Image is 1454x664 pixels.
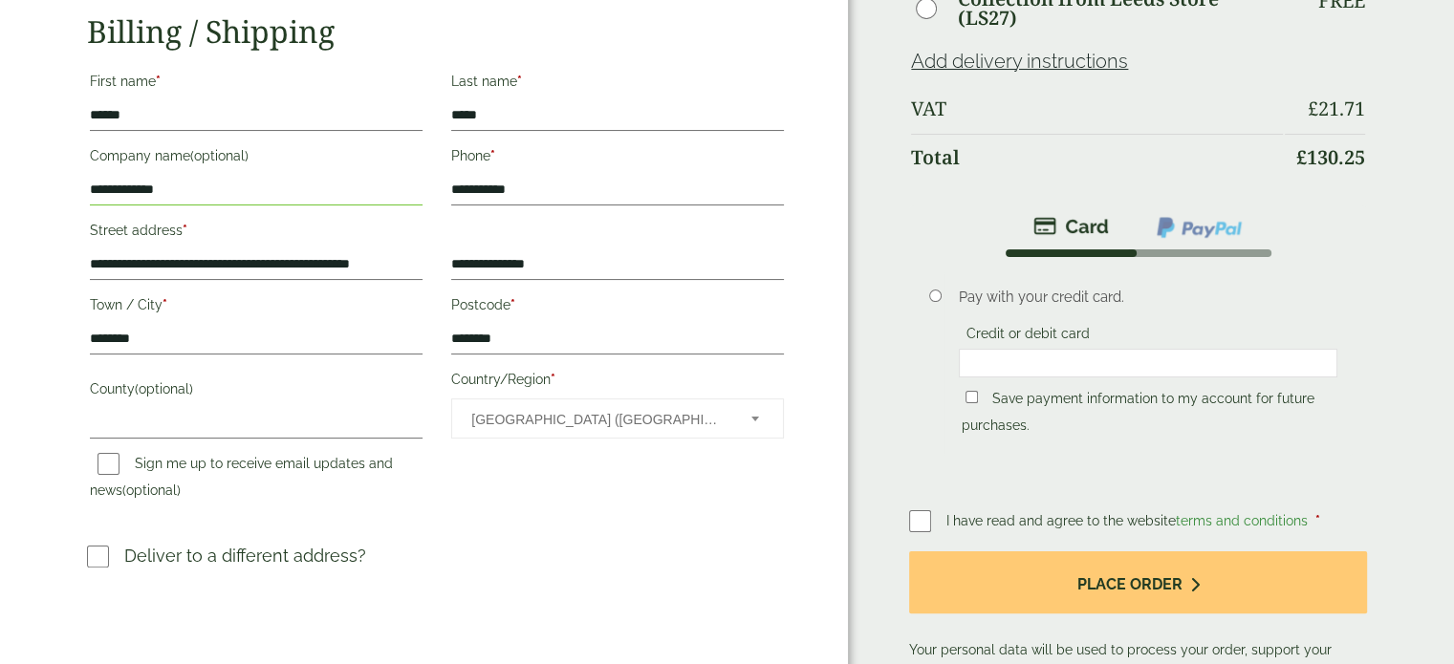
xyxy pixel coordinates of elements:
img: stripe.png [1033,215,1109,238]
bdi: 130.25 [1296,144,1365,170]
abbr: required [517,74,522,89]
abbr: required [490,148,495,163]
label: Country/Region [451,366,784,398]
img: ppcp-gateway.png [1155,215,1244,240]
label: County [90,375,423,408]
bdi: 21.71 [1308,96,1365,121]
label: Last name [451,68,784,100]
label: First name [90,68,423,100]
label: Credit or debit card [959,326,1097,347]
abbr: required [183,223,187,238]
abbr: required [551,372,555,387]
span: (optional) [135,381,193,396]
label: Phone [451,142,784,175]
abbr: required [156,74,161,89]
span: £ [1296,144,1307,170]
span: United Kingdom (UK) [471,399,726,439]
label: Sign me up to receive email updates and news [90,456,393,503]
span: £ [1308,96,1318,121]
label: Save payment information to my account for future purchases. [962,391,1314,439]
span: Country/Region [451,398,784,439]
label: Postcode [451,291,784,324]
label: Company name [90,142,423,175]
button: Place order [909,551,1367,613]
abbr: required [510,297,515,312]
span: I have read and agree to the website [946,513,1312,528]
p: Deliver to a different address? [124,543,366,568]
input: Sign me up to receive email updates and news(optional) [98,453,119,475]
a: Add delivery instructions [911,50,1128,73]
a: terms and conditions [1176,513,1308,528]
th: VAT [911,86,1283,132]
abbr: required [1315,513,1320,528]
iframe: Secure card payment input frame [965,354,1332,372]
span: (optional) [190,148,249,163]
span: (optional) [122,482,181,498]
abbr: required [163,297,167,312]
h2: Billing / Shipping [87,13,787,50]
label: Town / City [90,291,423,324]
th: Total [911,134,1283,181]
p: Pay with your credit card. [959,287,1337,308]
label: Street address [90,217,423,249]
